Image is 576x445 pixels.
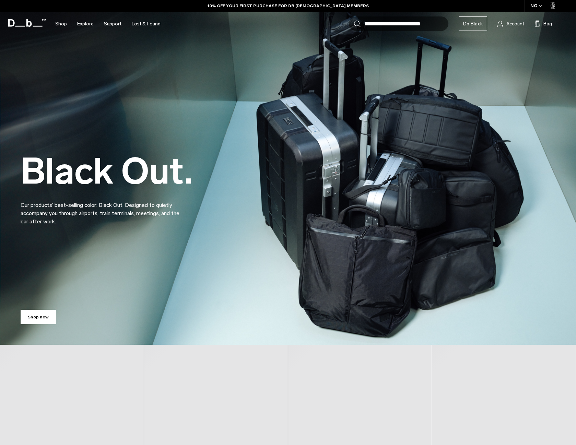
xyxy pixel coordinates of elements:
a: Account [497,20,524,28]
h2: Black Out. [21,153,193,189]
a: Shop [55,12,67,36]
span: Bag [543,20,552,27]
a: 10% OFF YOUR FIRST PURCHASE FOR DB [DEMOGRAPHIC_DATA] MEMBERS [208,3,369,9]
a: Db Black [459,16,487,31]
p: Our products’ best-selling color: Black Out. Designed to quietly accompany you through airports, ... [21,193,185,226]
a: Shop now [21,310,56,324]
span: Account [506,20,524,27]
button: Bag [534,20,552,28]
a: Explore [77,12,94,36]
nav: Main Navigation [50,12,166,36]
a: Support [104,12,121,36]
a: Lost & Found [132,12,161,36]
